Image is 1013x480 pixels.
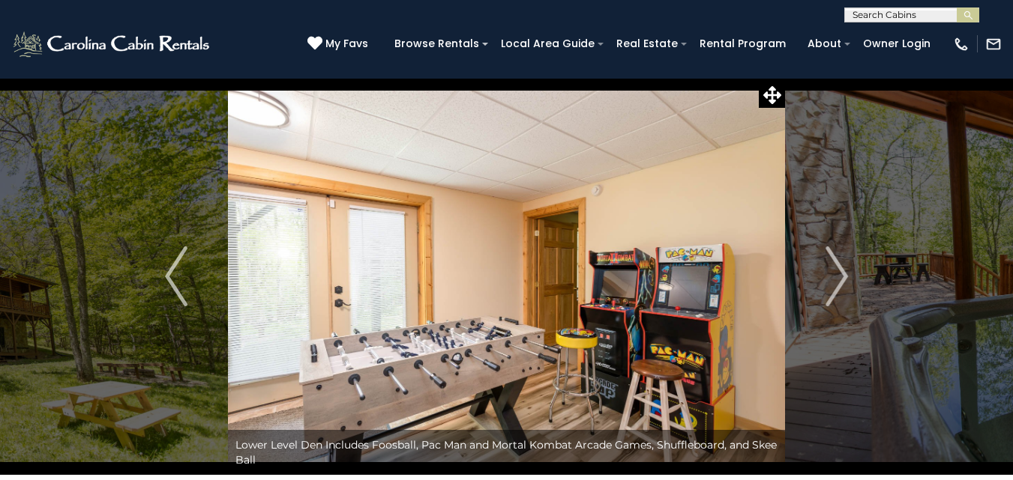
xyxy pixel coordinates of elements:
[785,78,889,475] button: Next
[692,32,793,55] a: Rental Program
[985,36,1002,52] img: mail-regular-white.png
[387,32,487,55] a: Browse Rentals
[228,430,785,475] div: Lower Level Den Includes Foosball, Pac Man and Mortal Kombat Arcade Games, Shuffleboard, and Skee...
[826,246,848,306] img: arrow
[953,36,970,52] img: phone-regular-white.png
[325,36,368,52] span: My Favs
[307,36,372,52] a: My Favs
[11,29,214,59] img: White-1-2.png
[165,246,187,306] img: arrow
[800,32,849,55] a: About
[609,32,685,55] a: Real Estate
[856,32,938,55] a: Owner Login
[124,78,228,475] button: Previous
[493,32,602,55] a: Local Area Guide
